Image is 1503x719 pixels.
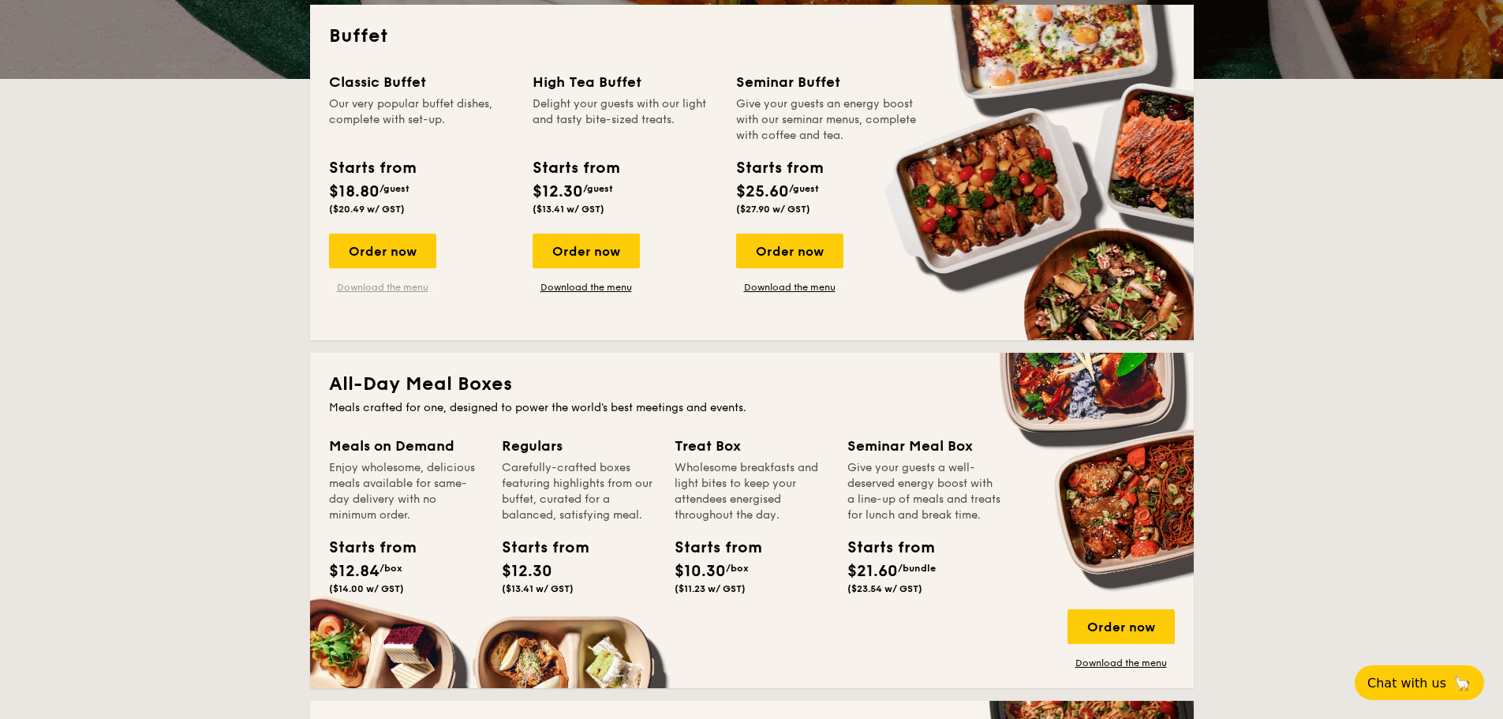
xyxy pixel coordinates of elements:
div: Give your guests a well-deserved energy boost with a line-up of meals and treats for lunch and br... [847,460,1001,523]
div: Give your guests an energy boost with our seminar menus, complete with coffee and tea. [736,96,921,144]
a: Download the menu [329,281,436,294]
span: /guest [789,183,819,194]
a: Download the menu [1067,657,1175,669]
div: Meals crafted for one, designed to power the world's best meetings and events. [329,400,1175,416]
span: ($13.41 w/ GST) [502,583,574,594]
span: 🦙 [1453,674,1471,692]
div: Seminar Buffet [736,71,921,93]
div: Order now [736,234,843,268]
div: Starts from [533,156,619,180]
span: $12.84 [329,562,379,581]
div: Our very popular buffet dishes, complete with set-up. [329,96,514,144]
div: Seminar Meal Box [847,435,1001,457]
span: $25.60 [736,182,789,201]
div: Treat Box [675,435,828,457]
div: Starts from [675,536,746,560]
a: Download the menu [533,281,640,294]
div: Order now [329,234,436,268]
span: $10.30 [675,562,726,581]
div: Starts from [502,536,573,560]
span: ($27.90 w/ GST) [736,204,810,215]
div: Classic Buffet [329,71,514,93]
div: Starts from [736,156,822,180]
div: Enjoy wholesome, delicious meals available for same-day delivery with no minimum order. [329,460,483,523]
div: Delight your guests with our light and tasty bite-sized treats. [533,96,717,144]
span: Chat with us [1367,676,1446,691]
div: Regulars [502,435,656,457]
div: Carefully-crafted boxes featuring highlights from our buffet, curated for a balanced, satisfying ... [502,460,656,523]
span: /guest [379,183,409,194]
button: Chat with us🦙 [1355,665,1484,700]
span: $12.30 [533,182,583,201]
span: /box [379,563,402,574]
a: Download the menu [736,281,843,294]
span: $12.30 [502,562,552,581]
div: Order now [533,234,640,268]
span: /bundle [898,563,936,574]
h2: All-Day Meal Boxes [329,372,1175,397]
span: ($20.49 w/ GST) [329,204,405,215]
span: /box [726,563,749,574]
div: Starts from [329,156,415,180]
div: Order now [1067,609,1175,644]
span: ($14.00 w/ GST) [329,583,404,594]
span: ($23.54 w/ GST) [847,583,922,594]
div: Wholesome breakfasts and light bites to keep your attendees energised throughout the day. [675,460,828,523]
div: High Tea Buffet [533,71,717,93]
span: /guest [583,183,613,194]
span: ($11.23 w/ GST) [675,583,746,594]
span: $21.60 [847,562,898,581]
span: ($13.41 w/ GST) [533,204,604,215]
span: $18.80 [329,182,379,201]
div: Meals on Demand [329,435,483,457]
h2: Buffet [329,24,1175,49]
div: Starts from [847,536,918,560]
div: Starts from [329,536,400,560]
